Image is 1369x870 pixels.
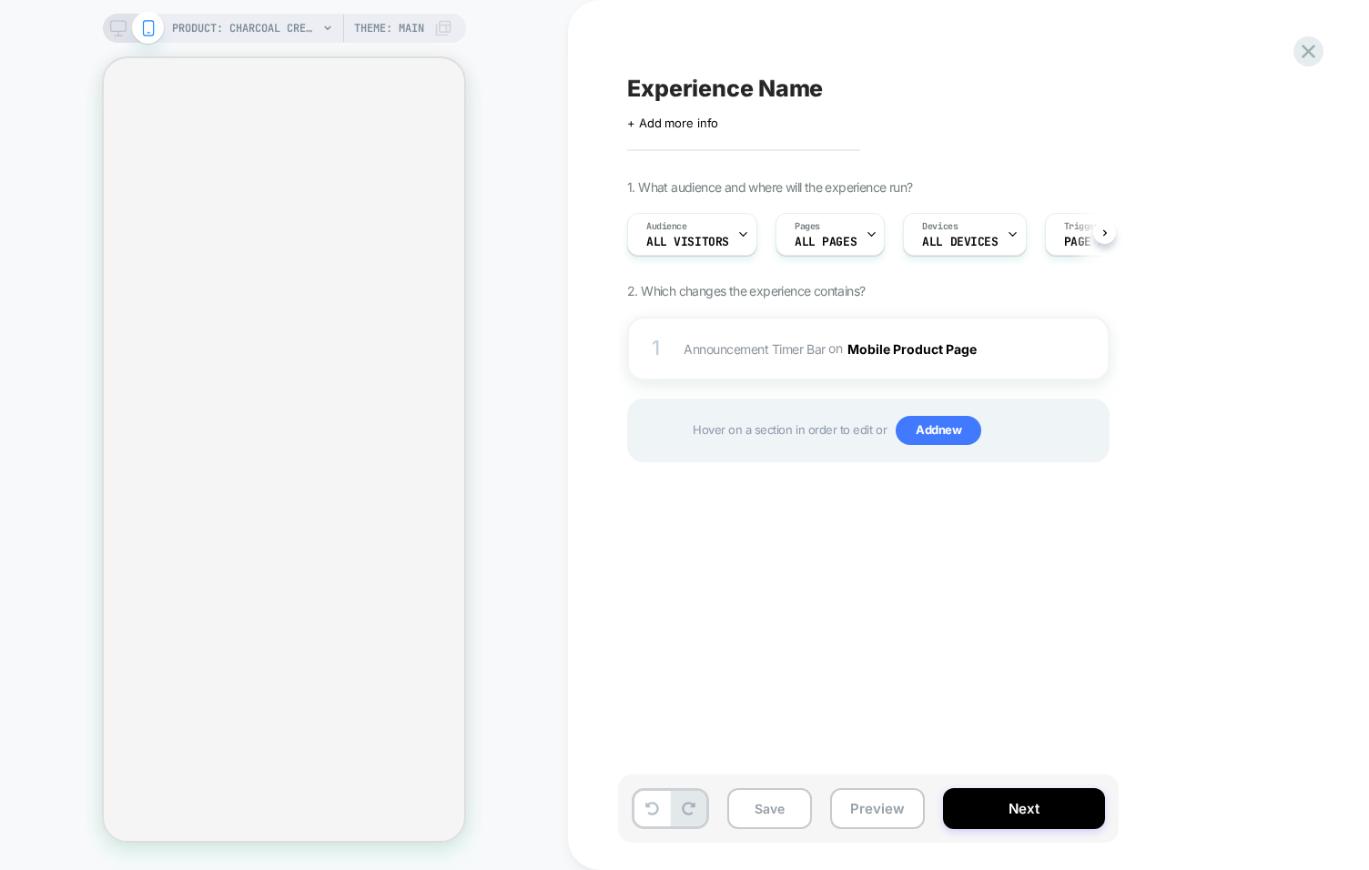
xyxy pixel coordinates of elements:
[727,788,812,829] button: Save
[647,330,665,367] div: 1
[828,337,842,359] span: on
[847,336,991,362] button: Mobile Product Page
[172,14,318,43] span: PRODUCT: Charcoal Crew Neck
[693,416,1099,445] span: Hover on a section in order to edit or
[795,236,857,248] span: ALL PAGES
[354,14,424,43] span: Theme: MAIN
[896,416,981,445] span: Add new
[795,220,820,233] span: Pages
[943,788,1105,829] button: Next
[684,340,826,356] span: Announcement Timer Bar
[646,236,729,248] span: All Visitors
[646,220,687,233] span: Audience
[1064,220,1100,233] span: Trigger
[627,75,823,102] span: Experience Name
[922,236,998,248] span: ALL DEVICES
[830,788,925,829] button: Preview
[627,283,865,298] span: 2. Which changes the experience contains?
[627,116,718,130] span: + Add more info
[627,179,912,195] span: 1. What audience and where will the experience run?
[1064,236,1126,248] span: Page Load
[922,220,958,233] span: Devices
